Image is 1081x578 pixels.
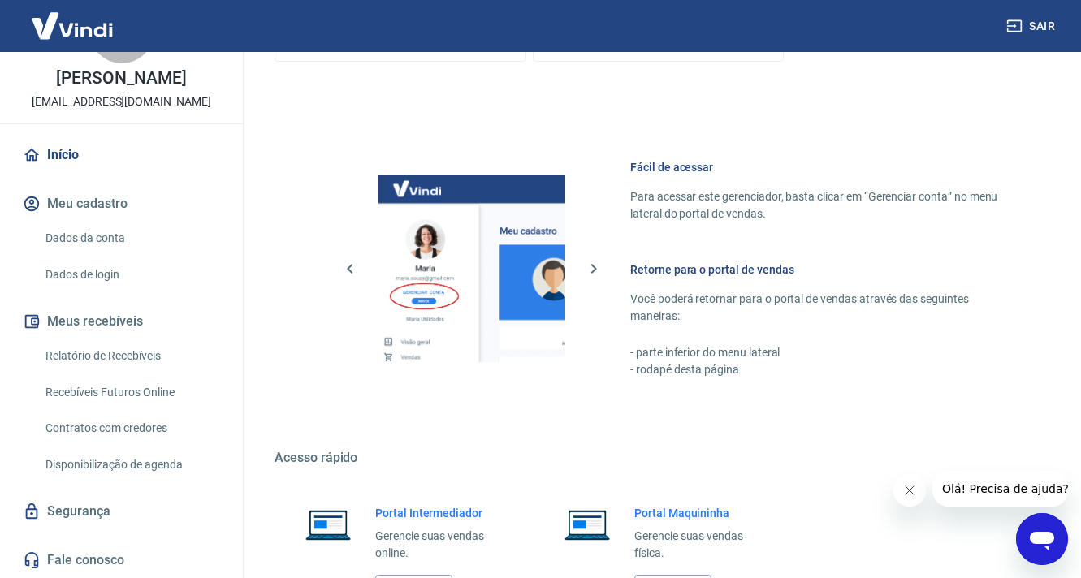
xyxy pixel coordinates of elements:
a: Disponibilização de agenda [39,448,223,481]
img: Imagem da dashboard mostrando o botão de gerenciar conta na sidebar no lado esquerdo [378,175,565,362]
a: Dados de login [39,258,223,291]
h6: Portal Intermediador [375,505,504,521]
button: Meus recebíveis [19,304,223,339]
a: Recebíveis Futuros Online [39,376,223,409]
h5: Acesso rápido [275,450,1042,466]
iframe: Botão para abrir a janela de mensagens [1016,513,1068,565]
h6: Retorne para o portal de vendas [630,261,1003,278]
p: Para acessar este gerenciador, basta clicar em “Gerenciar conta” no menu lateral do portal de ven... [630,188,1003,222]
h6: Portal Maquininha [634,505,763,521]
p: Gerencie suas vendas física. [634,528,763,562]
h6: Fácil de acessar [630,159,1003,175]
img: Imagem de um notebook aberto [294,505,362,544]
button: Sair [1003,11,1062,41]
a: Início [19,137,223,173]
iframe: Fechar mensagem [893,474,926,507]
p: [EMAIL_ADDRESS][DOMAIN_NAME] [32,93,211,110]
span: Olá! Precisa de ajuda? [10,11,136,24]
button: Meu cadastro [19,186,223,222]
img: Imagem de um notebook aberto [553,505,621,544]
a: Segurança [19,494,223,529]
a: Fale conosco [19,542,223,578]
p: - parte inferior do menu lateral [630,344,1003,361]
p: [PERSON_NAME] [56,70,186,87]
a: Contratos com credores [39,412,223,445]
a: Dados da conta [39,222,223,255]
a: Relatório de Recebíveis [39,339,223,373]
img: Vindi [19,1,125,50]
iframe: Mensagem da empresa [932,471,1068,507]
p: - rodapé desta página [630,361,1003,378]
p: Gerencie suas vendas online. [375,528,504,562]
p: Você poderá retornar para o portal de vendas através das seguintes maneiras: [630,291,1003,325]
